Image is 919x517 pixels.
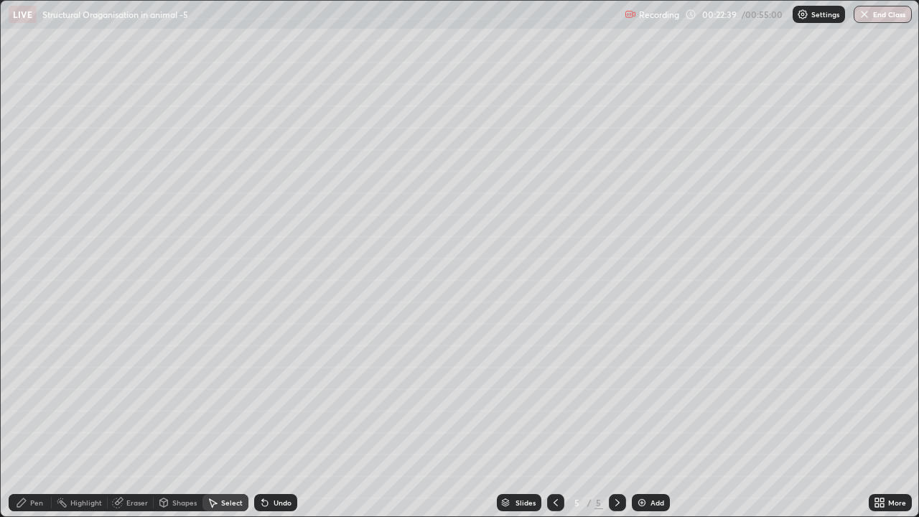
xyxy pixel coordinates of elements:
img: add-slide-button [636,497,648,508]
img: end-class-cross [859,9,870,20]
button: End Class [854,6,912,23]
div: Eraser [126,499,148,506]
img: recording.375f2c34.svg [625,9,636,20]
div: Slides [516,499,536,506]
div: / [587,498,592,507]
div: Shapes [172,499,197,506]
img: class-settings-icons [797,9,808,20]
div: 5 [570,498,584,507]
p: LIVE [13,9,32,20]
p: Settings [811,11,839,18]
p: Structural Oraganisation in animal -5 [42,9,188,20]
div: Pen [30,499,43,506]
div: Highlight [70,499,102,506]
p: Recording [639,9,679,20]
div: Add [650,499,664,506]
div: Undo [274,499,291,506]
div: Select [221,499,243,506]
div: 5 [594,496,603,509]
div: More [888,499,906,506]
